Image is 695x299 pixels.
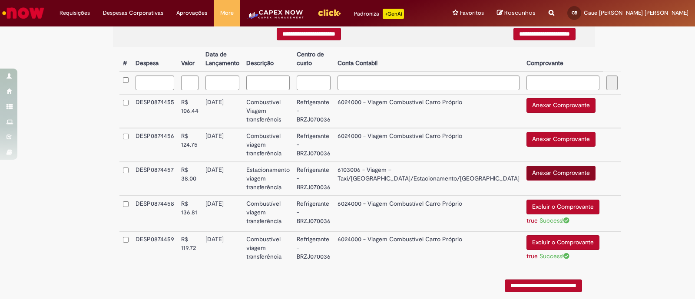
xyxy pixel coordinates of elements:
td: Estacionamento viagem transferência [243,162,293,196]
button: Anexar Comprovante [526,98,596,113]
span: Success! [539,217,569,224]
span: CB [572,10,577,16]
th: Descrição [243,47,293,72]
td: [DATE] [202,162,243,196]
span: Requisições [60,9,90,17]
td: 6103006 - Viagem – Taxi/[GEOGRAPHIC_DATA]/Estacionamento/[GEOGRAPHIC_DATA] [334,162,523,196]
span: More [220,9,234,17]
td: Excluir o Comprovante true Success! [523,231,603,266]
td: Combustível viagem transferência [243,196,293,231]
td: [DATE] [202,231,243,266]
button: Anexar Comprovante [526,132,596,147]
td: R$ 136.81 [178,196,202,231]
th: Valor [178,47,202,72]
span: Rascunhos [504,9,536,17]
a: true [526,217,538,224]
td: 6024000 - Viagem Combustível Carro Próprio [334,231,523,266]
td: R$ 119.72 [178,231,202,266]
td: Combustível viagem transferência [243,231,293,266]
img: click_logo_yellow_360x200.png [318,6,341,19]
button: Excluir o Comprovante [526,235,599,250]
td: DESP0874459 [132,231,178,266]
td: Refrigerante - BRZJ070036 [293,231,334,266]
td: [DATE] [202,128,243,162]
span: Favoritos [460,9,484,17]
td: Refrigerante - BRZJ070036 [293,196,334,231]
img: CapexLogo5.png [247,9,304,26]
button: Anexar Comprovante [526,166,596,181]
td: Refrigerante - BRZJ070036 [293,128,334,162]
td: 6024000 - Viagem Combustível Carro Próprio [334,94,523,128]
th: Data de Lançamento [202,47,243,72]
a: Rascunhos [497,9,536,17]
th: # [119,47,132,72]
th: Comprovante [523,47,603,72]
span: Aprovações [176,9,207,17]
td: Combustível viagem transferência [243,128,293,162]
td: R$ 106.44 [178,94,202,128]
td: DESP0874456 [132,128,178,162]
td: DESP0874458 [132,196,178,231]
img: ServiceNow [1,4,46,22]
td: Refrigerante - BRZJ070036 [293,162,334,196]
td: 6024000 - Viagem Combustível Carro Próprio [334,196,523,231]
a: true [526,252,538,260]
span: Success! [539,252,569,260]
button: Excluir o Comprovante [526,200,599,214]
span: Caue [PERSON_NAME] [PERSON_NAME] [584,9,688,16]
td: DESP0874455 [132,94,178,128]
td: Refrigerante - BRZJ070036 [293,94,334,128]
th: Conta Contabil [334,47,523,72]
td: Anexar Comprovante [523,162,603,196]
td: Excluir o Comprovante true Success! [523,196,603,231]
th: Despesa [132,47,178,72]
td: R$ 124.75 [178,128,202,162]
th: Centro de custo [293,47,334,72]
td: DESP0874457 [132,162,178,196]
td: Anexar Comprovante [523,94,603,128]
td: [DATE] [202,94,243,128]
div: Padroniza [354,9,404,19]
p: +GenAi [383,9,404,19]
span: Despesas Corporativas [103,9,163,17]
td: R$ 38.00 [178,162,202,196]
td: Anexar Comprovante [523,128,603,162]
td: [DATE] [202,196,243,231]
td: 6024000 - Viagem Combustível Carro Próprio [334,128,523,162]
td: Combustível Viagem transferêncis [243,94,293,128]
